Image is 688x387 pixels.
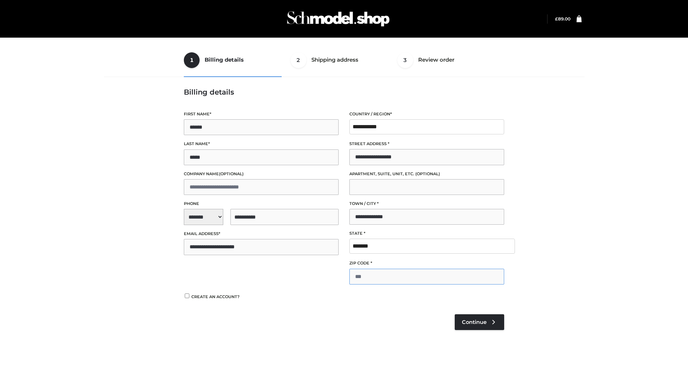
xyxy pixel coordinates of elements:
label: ZIP Code [349,260,504,267]
a: Continue [455,314,504,330]
label: State [349,230,504,237]
label: Apartment, suite, unit, etc. [349,171,504,177]
label: Country / Region [349,111,504,118]
input: Create an account? [184,293,190,298]
span: (optional) [219,171,244,176]
label: Town / City [349,200,504,207]
bdi: 89.00 [555,16,570,21]
label: Last name [184,140,339,147]
span: £ [555,16,558,21]
a: £89.00 [555,16,570,21]
h3: Billing details [184,88,504,96]
label: Email address [184,230,339,237]
span: Create an account? [191,294,240,299]
label: First name [184,111,339,118]
label: Company name [184,171,339,177]
img: Schmodel Admin 964 [285,5,392,33]
span: (optional) [415,171,440,176]
label: Phone [184,200,339,207]
span: Continue [462,319,487,325]
label: Street address [349,140,504,147]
